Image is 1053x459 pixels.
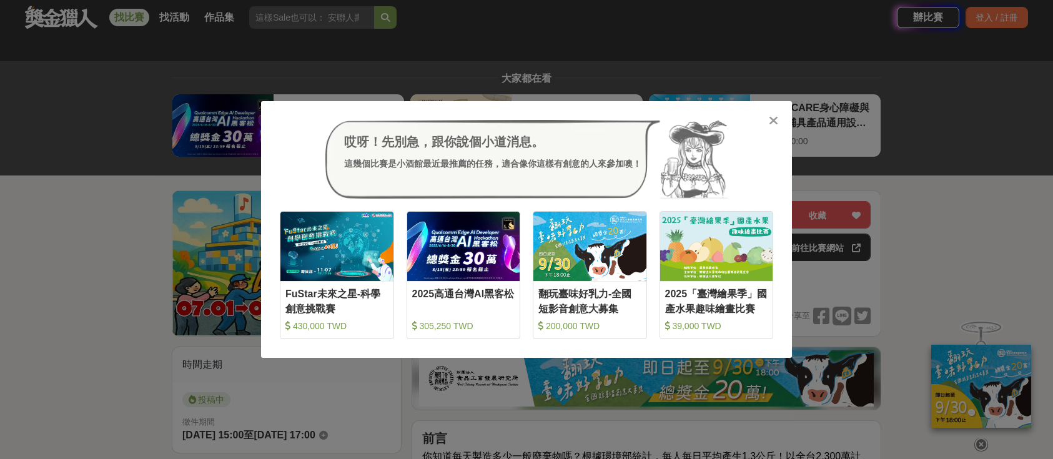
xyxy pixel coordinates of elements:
[538,320,641,332] div: 200,000 TWD
[285,320,388,332] div: 430,000 TWD
[660,212,773,281] img: Cover Image
[280,211,394,339] a: Cover ImageFuStar未來之星-科學創意挑戰賽 430,000 TWD
[285,287,388,315] div: FuStar未來之星-科學創意挑戰賽
[665,287,768,315] div: 2025「臺灣繪果季」國產水果趣味繪畫比賽
[407,211,521,339] a: Cover Image2025高通台灣AI黑客松 305,250 TWD
[660,211,774,339] a: Cover Image2025「臺灣繪果季」國產水果趣味繪畫比賽 39,000 TWD
[665,320,768,332] div: 39,000 TWD
[344,157,641,170] div: 這幾個比賽是小酒館最近最推薦的任務，適合像你這樣有創意的人來參加噢！
[280,212,393,281] img: Cover Image
[407,212,520,281] img: Cover Image
[344,132,641,151] div: 哎呀！先別急，跟你說個小道消息。
[412,320,515,332] div: 305,250 TWD
[412,287,515,315] div: 2025高通台灣AI黑客松
[533,212,646,281] img: Cover Image
[660,120,728,199] img: Avatar
[538,287,641,315] div: 翻玩臺味好乳力-全國短影音創意大募集
[533,211,647,339] a: Cover Image翻玩臺味好乳力-全國短影音創意大募集 200,000 TWD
